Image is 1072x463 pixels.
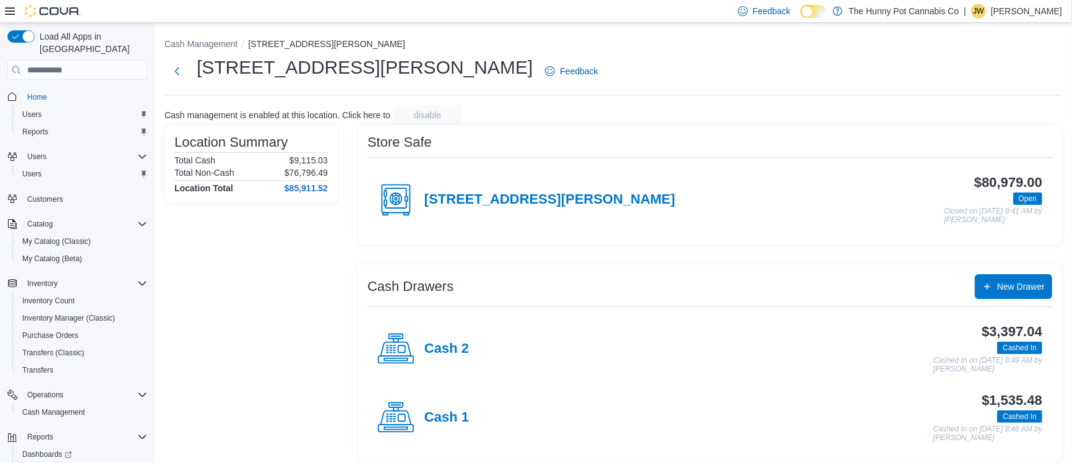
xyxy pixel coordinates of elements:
span: Feedback [753,5,791,17]
button: Inventory [22,276,62,291]
span: Users [27,152,46,162]
button: disable [393,105,462,125]
span: Reports [17,124,147,139]
span: Reports [22,127,48,137]
span: My Catalog (Classic) [17,234,147,249]
h4: $85,911.52 [285,183,328,193]
span: Home [22,89,147,104]
span: My Catalog (Beta) [22,254,82,264]
span: Users [22,149,147,164]
span: Cashed In [1003,342,1037,353]
h3: $1,535.48 [982,393,1042,408]
a: Users [17,107,46,122]
span: Catalog [27,219,53,229]
button: Operations [2,386,152,404]
span: Customers [22,191,147,207]
span: Purchase Orders [22,331,79,340]
button: Reports [2,428,152,446]
span: Open [1013,193,1042,205]
button: Cash Management [12,404,152,421]
span: Users [22,110,41,119]
button: Next [165,59,189,84]
h3: $80,979.00 [974,175,1042,190]
span: Transfers [17,363,147,378]
span: Cashed In [997,410,1042,423]
button: Operations [22,387,69,402]
button: Transfers (Classic) [12,344,152,361]
a: Dashboards [12,446,152,463]
h3: Cash Drawers [367,279,453,294]
h4: Cash 2 [424,341,469,357]
a: Cash Management [17,405,90,420]
button: [STREET_ADDRESS][PERSON_NAME] [248,39,405,49]
span: Feedback [560,65,598,77]
h4: Location Total [174,183,233,193]
span: Users [17,167,147,181]
h6: Total Non-Cash [174,168,234,178]
h3: $3,397.04 [982,324,1042,339]
p: Closed on [DATE] 9:41 AM by [PERSON_NAME] [944,207,1042,224]
span: Open [1019,193,1037,204]
a: My Catalog (Classic) [17,234,96,249]
span: Users [17,107,147,122]
button: My Catalog (Beta) [12,250,152,267]
a: Reports [17,124,53,139]
span: Dashboards [17,447,147,462]
a: Purchase Orders [17,328,84,343]
span: My Catalog (Classic) [22,236,91,246]
span: Purchase Orders [17,328,147,343]
h4: [STREET_ADDRESS][PERSON_NAME] [424,192,675,208]
span: My Catalog (Beta) [17,251,147,266]
button: Catalog [2,215,152,233]
p: Cashed In on [DATE] 8:46 AM by [PERSON_NAME] [933,425,1042,442]
button: New Drawer [975,274,1052,299]
button: Users [12,106,152,123]
span: Cash Management [22,407,85,417]
span: New Drawer [997,280,1045,293]
span: Reports [27,432,53,442]
span: Cashed In [997,342,1042,354]
p: The Hunny Pot Cannabis Co [849,4,959,19]
h4: Cash 1 [424,410,469,426]
h3: Store Safe [367,135,432,150]
span: Inventory Count [17,293,147,308]
span: Inventory Manager (Classic) [22,313,115,323]
button: Cash Management [165,39,238,49]
button: Transfers [12,361,152,379]
a: Inventory Count [17,293,80,308]
a: Transfers [17,363,58,378]
p: | [964,4,966,19]
button: Catalog [22,217,58,231]
a: Dashboards [17,447,77,462]
span: Dashboards [22,449,72,459]
button: Customers [2,190,152,208]
div: Jaelin Williams [971,4,986,19]
span: Cash Management [17,405,147,420]
button: Reports [22,430,58,444]
p: Cashed In on [DATE] 8:49 AM by [PERSON_NAME] [933,357,1042,373]
span: disable [414,109,441,121]
span: Users [22,169,41,179]
button: My Catalog (Classic) [12,233,152,250]
a: My Catalog (Beta) [17,251,87,266]
p: [PERSON_NAME] [991,4,1062,19]
span: Cashed In [1003,411,1037,422]
img: Cova [25,5,80,17]
button: Purchase Orders [12,327,152,344]
span: Inventory [27,279,58,288]
button: Inventory Manager (Classic) [12,309,152,327]
span: Catalog [22,217,147,231]
span: Transfers (Classic) [22,348,84,358]
p: $76,796.49 [285,168,328,178]
button: Inventory Count [12,292,152,309]
nav: An example of EuiBreadcrumbs [165,38,1062,53]
button: Users [2,148,152,165]
span: Operations [27,390,64,400]
span: Home [27,92,47,102]
a: Feedback [540,59,602,84]
p: $9,115.03 [289,155,328,165]
button: Users [12,165,152,183]
p: Cash management is enabled at this location. Click here to [165,110,390,120]
span: Inventory Manager (Classic) [17,311,147,326]
a: Inventory Manager (Classic) [17,311,120,326]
